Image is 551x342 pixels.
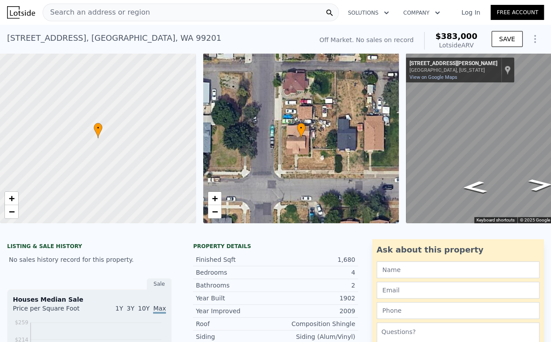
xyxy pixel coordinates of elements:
div: No sales history record for this property. [7,252,172,268]
a: Zoom in [208,192,221,205]
button: Company [396,5,447,21]
span: • [297,124,306,132]
div: [STREET_ADDRESS] , [GEOGRAPHIC_DATA] , WA 99201 [7,32,221,44]
tspan: $259 [15,319,28,326]
div: [GEOGRAPHIC_DATA], [US_STATE] [409,67,497,73]
span: © 2025 Google [520,218,550,222]
a: Free Account [491,5,544,20]
div: Year Built [196,294,275,303]
span: $383,000 [435,31,477,41]
div: 4 [275,268,355,277]
div: Bathrooms [196,281,275,290]
input: Email [377,282,539,299]
a: Zoom in [5,192,18,205]
div: Houses Median Sale [13,295,166,304]
span: • [94,124,102,132]
span: 3Y [127,305,134,312]
button: SAVE [492,31,523,47]
a: Log In [451,8,491,17]
a: Show location on map [504,65,511,75]
div: Roof [196,319,275,328]
span: + [212,193,217,204]
div: 2 [275,281,355,290]
div: • [94,123,102,138]
div: Finished Sqft [196,255,275,264]
div: Year Improved [196,307,275,315]
div: Ask about this property [377,244,539,256]
input: Name [377,261,539,278]
div: 2009 [275,307,355,315]
span: Max [153,305,166,314]
button: Keyboard shortcuts [476,217,515,223]
path: Go North, N Cochran St [452,178,497,196]
div: Property details [193,243,358,250]
div: 1902 [275,294,355,303]
div: Siding [196,332,275,341]
img: Lotside [7,6,35,19]
div: 1,680 [275,255,355,264]
a: Zoom out [208,205,221,218]
div: [STREET_ADDRESS][PERSON_NAME] [409,60,497,67]
span: Search an address or region [43,7,150,18]
div: Siding (Alum/Vinyl) [275,332,355,341]
span: − [212,206,217,217]
a: View on Google Maps [409,74,457,80]
span: − [9,206,15,217]
span: + [9,193,15,204]
a: Open this area in Google Maps (opens a new window) [408,212,437,223]
div: Bedrooms [196,268,275,277]
div: Price per Square Foot [13,304,90,318]
img: Google [408,212,437,223]
span: 10Y [138,305,150,312]
button: Show Options [526,30,544,48]
div: Sale [147,278,172,290]
button: Solutions [341,5,396,21]
span: 1Y [115,305,123,312]
a: Zoom out [5,205,18,218]
div: LISTING & SALE HISTORY [7,243,172,252]
div: • [297,123,306,138]
div: Composition Shingle [275,319,355,328]
div: Off Market. No sales on record [319,35,413,44]
div: Lotside ARV [435,41,477,50]
input: Phone [377,302,539,319]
